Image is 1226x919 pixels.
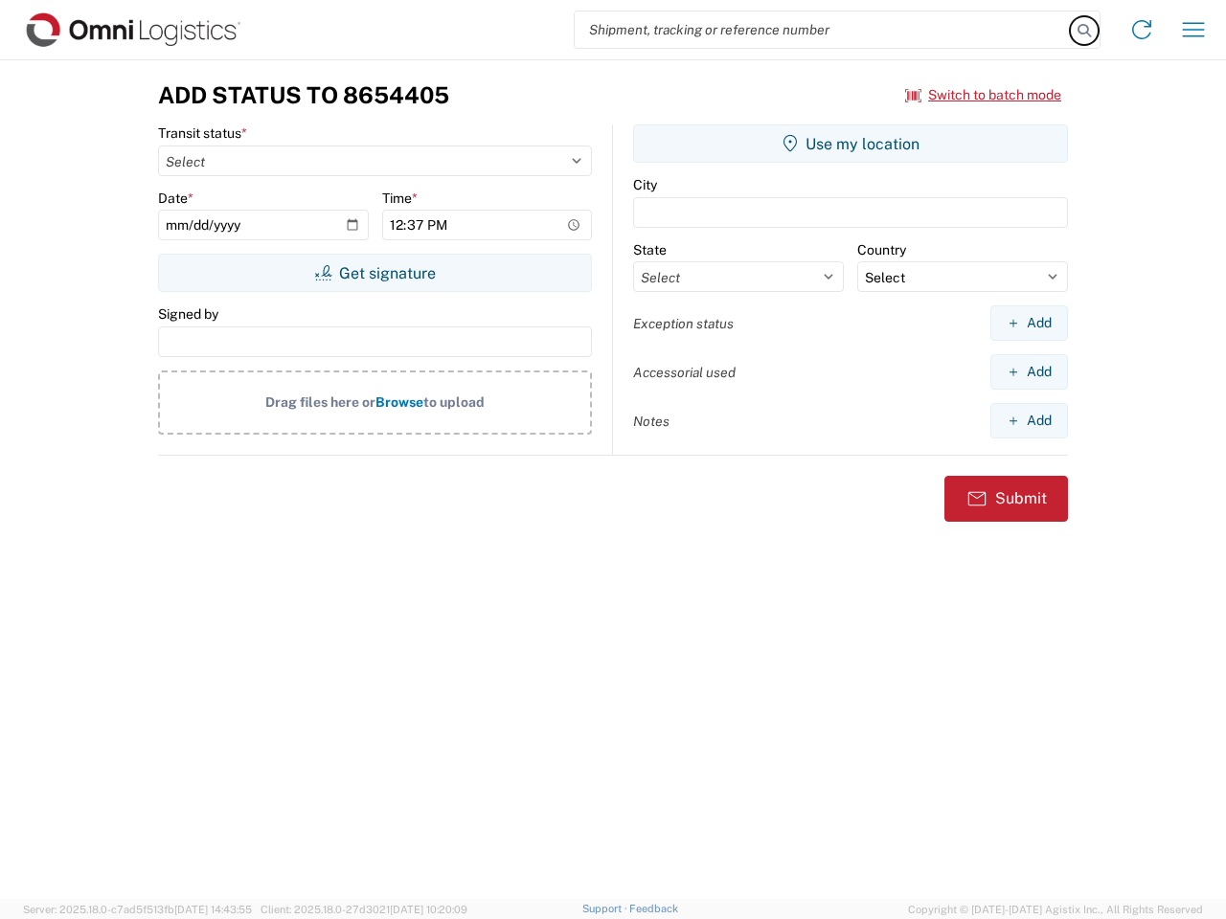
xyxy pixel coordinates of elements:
[261,904,467,915] span: Client: 2025.18.0-27d3021
[265,394,375,410] span: Drag files here or
[857,241,906,258] label: Country
[158,254,592,292] button: Get signature
[633,241,667,258] label: State
[990,305,1068,341] button: Add
[629,903,678,914] a: Feedback
[375,394,423,410] span: Browse
[158,124,247,142] label: Transit status
[174,904,252,915] span: [DATE] 14:43:55
[633,124,1068,163] button: Use my location
[990,354,1068,390] button: Add
[575,11,1071,48] input: Shipment, tracking or reference number
[633,413,670,430] label: Notes
[158,190,193,207] label: Date
[423,394,485,410] span: to upload
[944,476,1068,522] button: Submit
[23,904,252,915] span: Server: 2025.18.0-c7ad5f513fb
[158,305,218,323] label: Signed by
[382,190,418,207] label: Time
[908,901,1203,918] span: Copyright © [DATE]-[DATE] Agistix Inc., All Rights Reserved
[158,81,449,109] h3: Add Status to 8654405
[633,176,657,193] label: City
[990,403,1068,438] button: Add
[633,364,736,381] label: Accessorial used
[390,904,467,915] span: [DATE] 10:20:09
[582,903,630,914] a: Support
[905,79,1061,111] button: Switch to batch mode
[633,315,734,332] label: Exception status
